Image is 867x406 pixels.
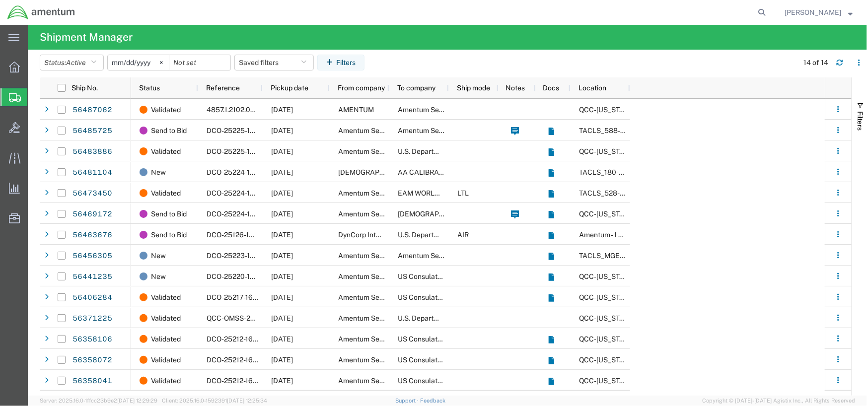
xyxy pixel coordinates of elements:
span: Amentum Services, Inc [338,314,411,322]
span: 08/14/2025 [271,127,293,135]
span: Amentum Services, Inc. [338,127,413,135]
a: 56358041 [72,373,113,389]
span: QCC-Texas [579,377,634,385]
span: Validated [151,349,181,370]
span: Validated [151,287,181,308]
span: TACLS_180-Seoul, S. Korea [579,168,771,176]
span: Validated [151,308,181,329]
span: DCO-25225-166786 [207,127,272,135]
span: TACLS_588-Dothan, AL [579,127,718,135]
span: 08/13/2025 [271,168,293,176]
span: Amentum Services, Inc. [338,335,413,343]
span: TACLS_528-Los Alamitos, CA [579,189,765,197]
span: Amentum Services, Inc [398,106,471,114]
span: 08/01/2025 [271,356,293,364]
span: New [151,162,166,183]
a: 56441235 [72,269,113,285]
a: 56456305 [72,248,113,264]
span: DCO-25225-166778 [207,147,271,155]
a: 56481104 [72,165,113,181]
span: Amentum Services, Inc. [338,189,413,197]
span: Docs [543,84,560,92]
a: 56487062 [72,102,113,118]
a: 56469172 [72,206,113,222]
span: Amentum Services, Inc. [398,252,472,260]
span: Amentum Services, Inc. [338,356,413,364]
span: Amentum Services, Inc. [338,147,413,155]
span: US Consulate General [398,293,468,301]
span: Send to Bid [151,203,187,224]
span: 4857.1.2102.00.00.00.000.FRE [207,106,305,114]
span: Copyright © [DATE]-[DATE] Agistix Inc., All Rights Reserved [702,397,855,405]
span: QCC-Texas [579,335,634,343]
span: EAM WORLDWIDE [398,189,457,197]
span: U.S. Department of State [398,314,477,322]
span: From company [338,84,385,92]
button: Filters [317,55,364,70]
span: Amentum Services, Inc. [338,252,413,260]
span: Validated [151,183,181,203]
span: AMENTUM [338,106,374,114]
span: Pickup date [271,84,308,92]
span: US Consulate General [398,377,468,385]
a: 56473450 [72,186,113,202]
span: Send to Bid [151,224,187,245]
span: Validated [151,141,181,162]
span: Amentum Services, Inc. [338,272,413,280]
div: 14 of 14 [803,58,828,68]
input: Not set [108,55,169,70]
span: QCC-Texas [579,272,634,280]
span: 08/05/2025 [271,293,293,301]
span: 07/31/2025 [271,335,293,343]
span: QCC-Texas [579,106,634,114]
button: Saved filters [234,55,314,70]
span: Server: 2025.16.0-1ffcc23b9e2 [40,398,157,404]
span: DCO-25212-166166 [207,377,269,385]
span: US Consulate General [398,272,468,280]
span: Amentum Services, Inc. [338,377,413,385]
span: [DATE] 12:25:34 [227,398,267,404]
span: 08/01/2025 [271,314,293,322]
a: 56483886 [72,144,113,160]
span: Filters [856,111,864,131]
span: DCO-25212-166167 [207,356,269,364]
span: U.S. Department of Defense [398,231,487,239]
h4: Shipment Manager [40,25,133,50]
a: 56358072 [72,352,113,368]
span: TACLS_MGE-Mariaetta, GA [579,252,726,260]
span: US Consulate General [398,356,468,364]
span: 08/12/2025 [271,189,293,197]
a: 56463676 [72,227,113,243]
span: 08/19/2025 [271,210,293,218]
span: Ship mode [457,84,490,92]
span: DCO-25220-166594 [207,272,272,280]
span: DCO-25126-162483 [207,231,271,239]
span: 08/12/2025 [271,252,293,260]
input: Not set [169,55,230,70]
span: U.S. Army [398,210,493,218]
a: 56358106 [72,332,113,347]
span: AIR [457,231,469,239]
span: 08/08/2025 [271,272,293,280]
a: 56485725 [72,123,113,139]
span: Antil Smith [785,7,841,18]
span: 08/14/2025 [271,231,293,239]
a: 56371225 [72,311,113,327]
span: Ship No. [72,84,98,92]
span: DynCorp International LLC [338,231,423,239]
span: LTL [457,189,469,197]
span: Validated [151,370,181,391]
span: QCC-Texas [579,356,634,364]
span: Amentum - 1 gcp [579,231,631,239]
span: Validated [151,329,181,349]
span: QCC-Texas [579,210,634,218]
span: QCC-Texas [579,147,634,155]
span: Validated [151,99,181,120]
span: Amentum Services, Inc. [398,127,472,135]
span: DCO-25212-166168 [207,335,269,343]
span: AA CALIBRATION SERVICES [398,168,490,176]
span: Location [578,84,606,92]
a: 56406284 [72,290,113,306]
span: Active [66,59,86,67]
span: Amentum Services, Inc. [338,293,413,301]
